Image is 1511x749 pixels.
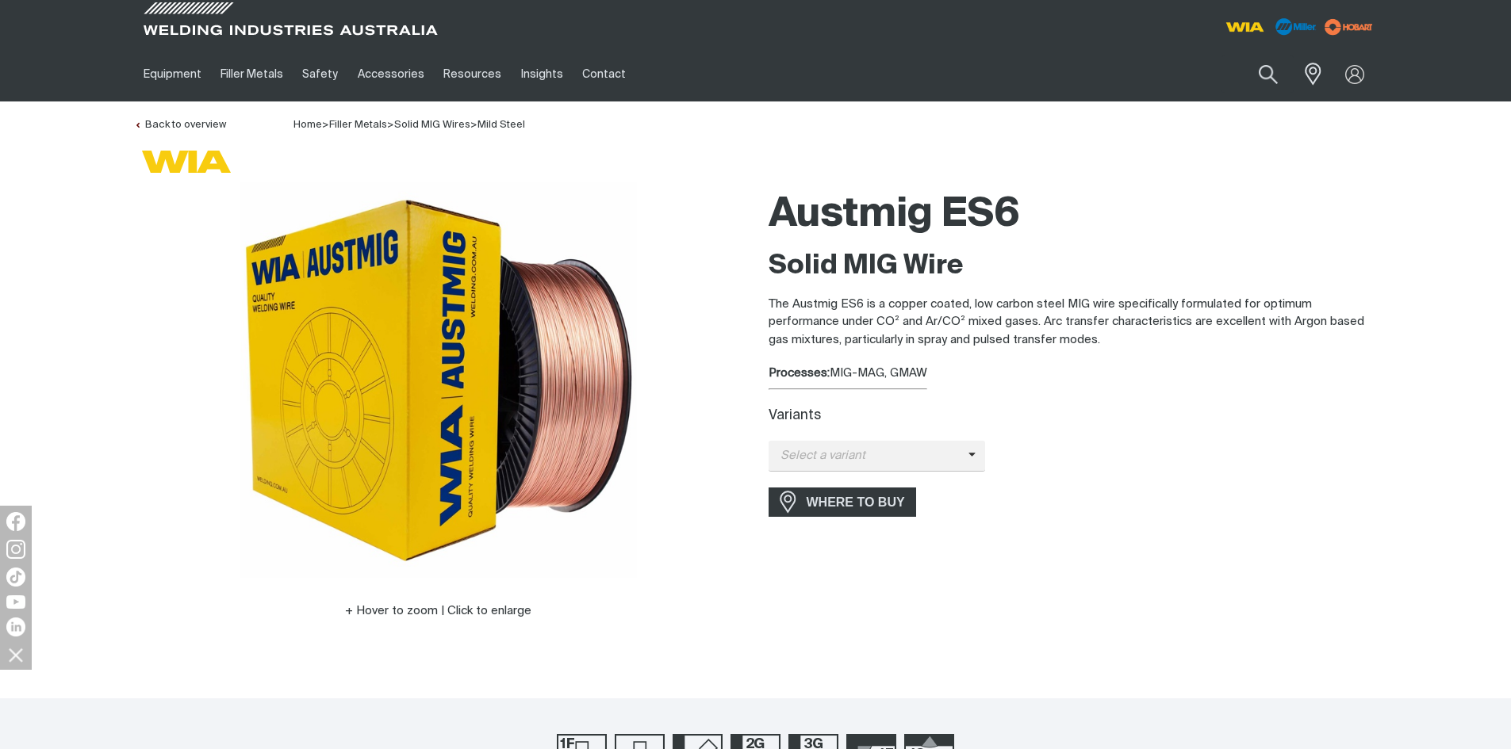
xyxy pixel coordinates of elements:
[134,47,1067,101] nav: Main
[293,120,322,130] span: Home
[293,118,322,130] a: Home
[1320,15,1378,39] img: miller
[6,617,25,636] img: LinkedIn
[6,567,25,587] img: TikTok
[336,602,541,621] button: Hover to zoom | Click to enlarge
[1221,55,1294,93] input: Product name or item number...
[329,120,387,130] a: Filler Metals
[477,120,525,130] a: Mild Steel
[434,47,511,101] a: Resources
[348,47,434,101] a: Accessories
[769,189,1378,241] h1: Austmig ES6
[769,487,917,517] a: WHERE TO BUY
[293,47,347,101] a: Safety
[573,47,635,101] a: Contact
[1241,55,1295,93] button: Search products
[769,409,821,422] label: Variants
[769,296,1378,350] p: The Austmig ES6 is a copper coated, low carbon steel MIG wire specifically formulated for optimum...
[769,367,830,379] strong: Processes:
[769,447,968,465] span: Select a variant
[134,120,226,130] a: Back to overview
[6,595,25,609] img: YouTube
[511,47,572,101] a: Insights
[769,365,1378,383] div: MIG-MAG, GMAW
[796,490,915,515] span: WHERE TO BUY
[211,47,293,101] a: Filler Metals
[387,120,394,130] span: >
[394,120,470,130] a: Solid MIG Wires
[2,641,29,668] img: hide socials
[769,249,1378,284] h2: Solid MIG Wire
[470,120,477,130] span: >
[134,47,211,101] a: Equipment
[6,540,25,559] img: Instagram
[322,120,329,130] span: >
[240,182,637,578] img: Austmig ES6
[6,512,25,531] img: Facebook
